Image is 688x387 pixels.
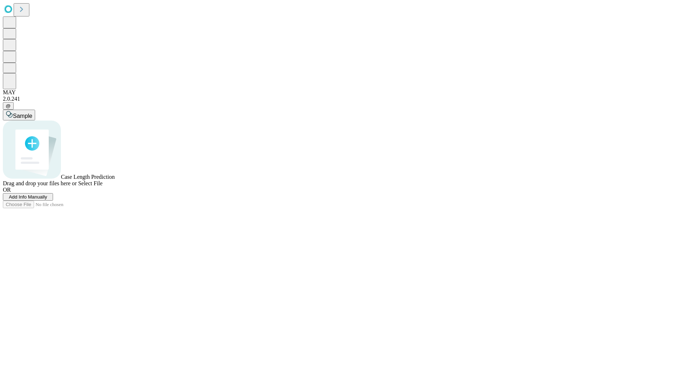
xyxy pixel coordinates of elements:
span: Add Info Manually [9,194,47,200]
button: Add Info Manually [3,193,53,201]
span: Select File [78,180,102,186]
div: MAY [3,89,685,96]
span: Sample [13,113,32,119]
div: 2.0.241 [3,96,685,102]
span: @ [6,103,11,109]
span: Drag and drop your files here or [3,180,77,186]
button: @ [3,102,14,110]
button: Sample [3,110,35,120]
span: OR [3,187,11,193]
span: Case Length Prediction [61,174,115,180]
